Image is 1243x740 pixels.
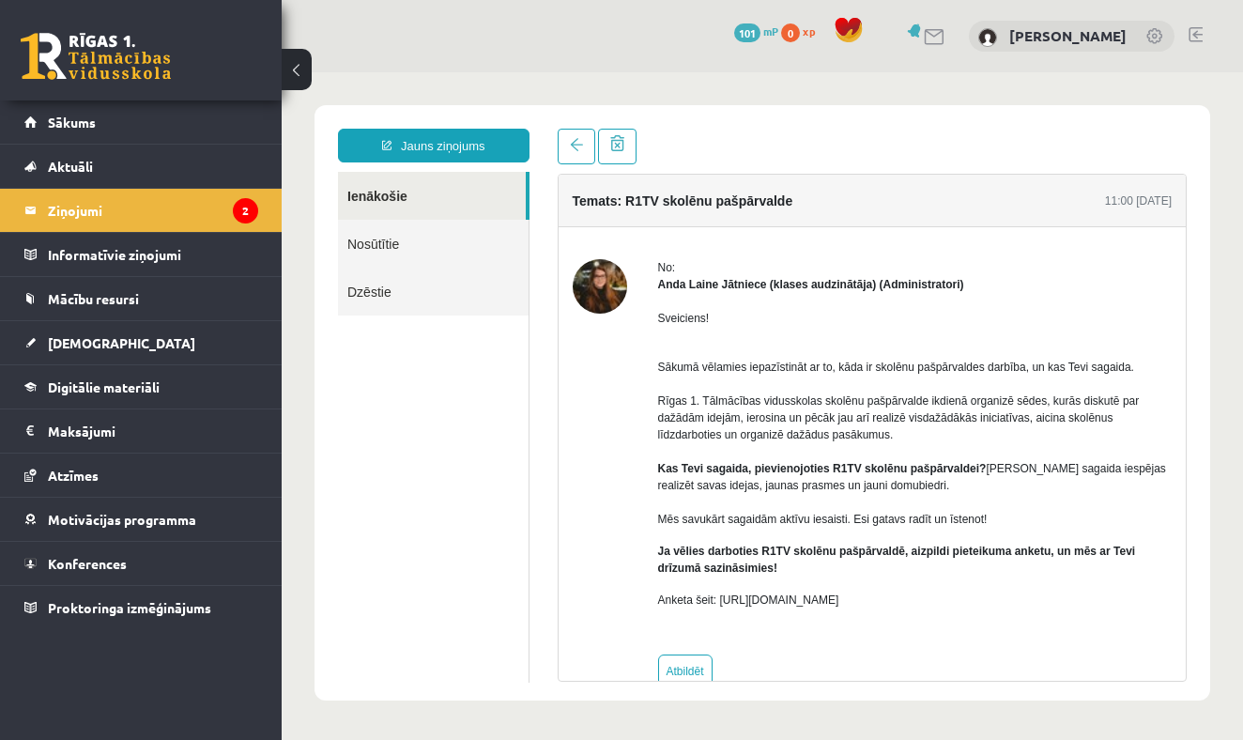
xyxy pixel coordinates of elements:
span: 0 [781,23,800,42]
i: 2 [233,198,258,224]
legend: Maksājumi [48,409,258,453]
a: [DEMOGRAPHIC_DATA] [24,321,258,364]
p: Sākumā vēlamies iepazīstināt ar to, kāda ir skolēnu pašpārvaldes darbība, un kas Tevi sagaida. Rī... [376,270,891,455]
a: Dzēstie [56,195,247,243]
span: Proktoringa izmēģinājums [48,599,211,616]
a: Proktoringa izmēģinājums [24,586,258,629]
b: Ja vēlies darboties R1TV skolēnu pašpārvaldē, aizpildi pieteikuma anketu, un mēs ar Tevi drīzumā ... [376,472,854,502]
a: Motivācijas programma [24,498,258,541]
div: 11:00 [DATE] [823,120,890,137]
strong: Kas Tevi sagaida, pievienojoties R1TV skolēnu pašpārvaldei? [376,390,705,403]
a: Rīgas 1. Tālmācības vidusskola [21,33,171,80]
a: Ziņojumi2 [24,189,258,232]
legend: Informatīvie ziņojumi [48,233,258,276]
a: 0 xp [781,23,824,39]
span: Sākums [48,114,96,131]
a: Nosūtītie [56,147,247,195]
span: mP [763,23,778,39]
span: xp [803,23,815,39]
a: Aktuāli [24,145,258,188]
p: Anketa šeit: [URL][DOMAIN_NAME] [376,519,891,536]
span: Atzīmes [48,467,99,484]
a: Atzīmes [24,454,258,497]
legend: Ziņojumi [48,189,258,232]
a: Informatīvie ziņojumi [24,233,258,276]
strong: Anda Laine Jātniece (klases audzinātāja) (Administratori) [376,206,683,219]
span: Motivācijas programma [48,511,196,528]
span: 101 [734,23,760,42]
span: [DEMOGRAPHIC_DATA] [48,334,195,351]
img: Yulia Gorbacheva [978,28,997,47]
a: Sākums [24,100,258,144]
a: Ienākošie [56,100,244,147]
span: Digitālie materiāli [48,378,160,395]
span: Mācību resursi [48,290,139,307]
a: 101 mP [734,23,778,39]
a: Jauns ziņojums [56,56,248,90]
p: Sveiciens! [376,238,891,254]
a: Maksājumi [24,409,258,453]
a: Konferences [24,542,258,585]
a: Digitālie materiāli [24,365,258,409]
h4: Temats: R1TV skolēnu pašpārvalde [291,121,512,136]
a: Atbildēt [376,582,431,616]
a: [PERSON_NAME] [1009,26,1127,45]
a: Mācību resursi [24,277,258,320]
span: Aktuāli [48,158,93,175]
span: Konferences [48,555,127,572]
div: No: [376,187,891,204]
img: Anda Laine Jātniece (klases audzinātāja) [291,187,345,241]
